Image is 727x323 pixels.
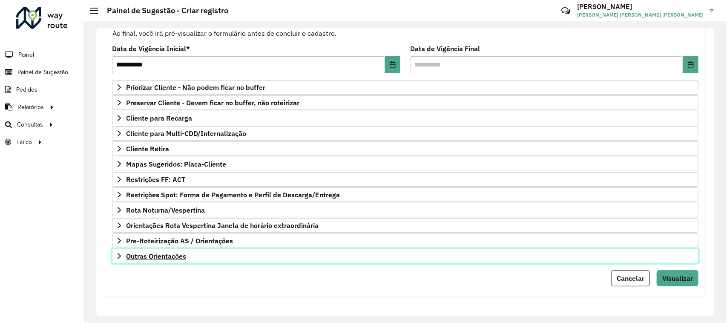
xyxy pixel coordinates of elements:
span: Relatórios [17,103,44,112]
span: Pre-Roteirização AS / Orientações [126,237,233,244]
a: Cliente para Recarga [112,111,698,125]
a: Pre-Roteirização AS / Orientações [112,234,698,248]
span: Preservar Cliente - Devem ficar no buffer, não roteirizar [126,99,299,106]
a: Rota Noturna/Vespertina [112,203,698,217]
span: Visualizar [662,274,693,283]
a: Priorizar Cliente - Não podem ficar no buffer [112,80,698,95]
button: Choose Date [683,56,698,73]
span: Orientações Rota Vespertina Janela de horário extraordinária [126,222,319,229]
label: Data de Vigência Final [411,43,480,54]
a: Mapas Sugeridos: Placa-Cliente [112,157,698,171]
h3: [PERSON_NAME] [577,3,704,11]
span: Cancelar [617,274,644,283]
span: Priorizar Cliente - Não podem ficar no buffer [126,84,265,91]
a: Outras Orientações [112,249,698,263]
span: Mapas Sugeridos: Placa-Cliente [126,161,226,167]
button: Choose Date [385,56,400,73]
a: Restrições Spot: Forma de Pagamento e Perfil de Descarga/Entrega [112,187,698,202]
span: Restrições Spot: Forma de Pagamento e Perfil de Descarga/Entrega [126,191,340,198]
a: Restrições FF: ACT [112,172,698,187]
button: Visualizar [657,270,698,286]
h2: Painel de Sugestão - Criar registro [98,6,228,15]
a: Contato Rápido [557,2,575,20]
span: Cliente para Recarga [126,115,192,121]
span: Consultas [17,120,43,129]
span: Cliente Retira [126,145,169,152]
span: Painel [18,50,34,59]
button: Cancelar [611,270,650,286]
span: Outras Orientações [126,253,186,260]
a: Orientações Rota Vespertina Janela de horário extraordinária [112,218,698,233]
label: Data de Vigência Inicial [112,43,190,54]
span: Painel de Sugestão [17,68,68,77]
a: Cliente para Multi-CDD/Internalização [112,126,698,141]
a: Preservar Cliente - Devem ficar no buffer, não roteirizar [112,95,698,110]
span: Pedidos [16,85,37,94]
span: Tático [16,138,32,147]
span: Restrições FF: ACT [126,176,185,183]
span: [PERSON_NAME] [PERSON_NAME] [PERSON_NAME] [577,11,704,19]
span: Cliente para Multi-CDD/Internalização [126,130,246,137]
span: Rota Noturna/Vespertina [126,207,205,213]
a: Cliente Retira [112,141,698,156]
